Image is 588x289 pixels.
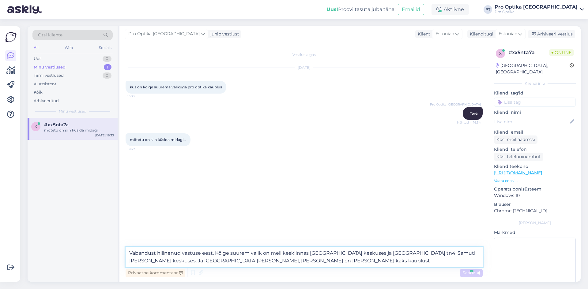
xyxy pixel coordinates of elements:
[326,6,338,12] b: Uus!
[494,146,576,153] p: Kliendi telefon
[63,44,74,52] div: Web
[484,5,492,14] div: PT
[494,135,537,144] div: Küsi meiliaadressi
[494,229,576,236] p: Märkmed
[494,178,576,183] p: Vaata edasi ...
[430,102,481,107] span: Pro Optika [GEOGRAPHIC_DATA]
[34,98,59,104] div: Arhiveeritud
[494,163,576,170] p: Klienditeekond
[326,6,395,13] div: Proovi tasuta juba täna:
[509,49,549,56] div: # xx5nta7a
[34,89,43,95] div: Kõik
[494,192,576,199] p: Windows 10
[44,122,69,128] span: #xx5nta7a
[98,44,113,52] div: Socials
[494,170,542,176] a: [URL][DOMAIN_NAME]
[494,90,576,96] p: Kliendi tag'id
[127,94,150,98] span: 16:33
[435,31,454,37] span: Estonian
[499,51,502,56] span: x
[494,201,576,208] p: Brauser
[103,56,111,62] div: 0
[494,208,576,214] p: Chrome [TECHNICAL_ID]
[494,220,576,226] div: [PERSON_NAME]
[34,64,66,70] div: Minu vestlused
[415,31,430,37] div: Klient
[127,146,150,151] span: 16:47
[126,52,483,57] div: Vestlus algas
[494,109,576,116] p: Kliendi nimi
[128,31,200,37] span: Pro Optika [GEOGRAPHIC_DATA]
[470,111,478,116] span: Tere,
[59,109,86,114] span: Minu vestlused
[32,44,40,52] div: All
[103,72,111,79] div: 0
[494,118,569,125] input: Lisa nimi
[38,32,62,38] span: Otsi kliente
[34,56,41,62] div: Uus
[130,85,222,89] span: kus on kõige suurema valikuga pro optika kauplus
[467,31,493,37] div: Klienditugi
[494,186,576,192] p: Operatsioonisüsteem
[494,81,576,86] div: Kliendi info
[494,129,576,135] p: Kliendi email
[496,62,570,75] div: [GEOGRAPHIC_DATA], [GEOGRAPHIC_DATA]
[495,9,578,14] div: Pro Optika
[432,4,469,15] div: Aktiivne
[528,30,575,38] div: Arhiveeri vestlus
[499,31,517,37] span: Estonian
[208,31,239,37] div: juhib vestlust
[495,5,578,9] div: Pro Optika [GEOGRAPHIC_DATA]
[549,49,574,56] span: Online
[104,64,111,70] div: 1
[34,72,64,79] div: Tiimi vestlused
[44,128,114,133] div: mõtetu on siin küsida midagi...
[35,124,37,129] span: x
[494,98,576,107] input: Lisa tag
[34,81,56,87] div: AI Assistent
[494,153,543,161] div: Küsi telefoninumbrit
[130,137,186,142] span: mõtetu on siin küsida midagi...
[95,133,114,138] div: [DATE] 16:33
[398,4,424,15] button: Emailid
[126,65,483,70] div: [DATE]
[495,5,584,14] a: Pro Optika [GEOGRAPHIC_DATA]Pro Optika
[457,120,481,125] span: Nähtud ✓ 16:34
[5,31,17,43] img: Askly Logo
